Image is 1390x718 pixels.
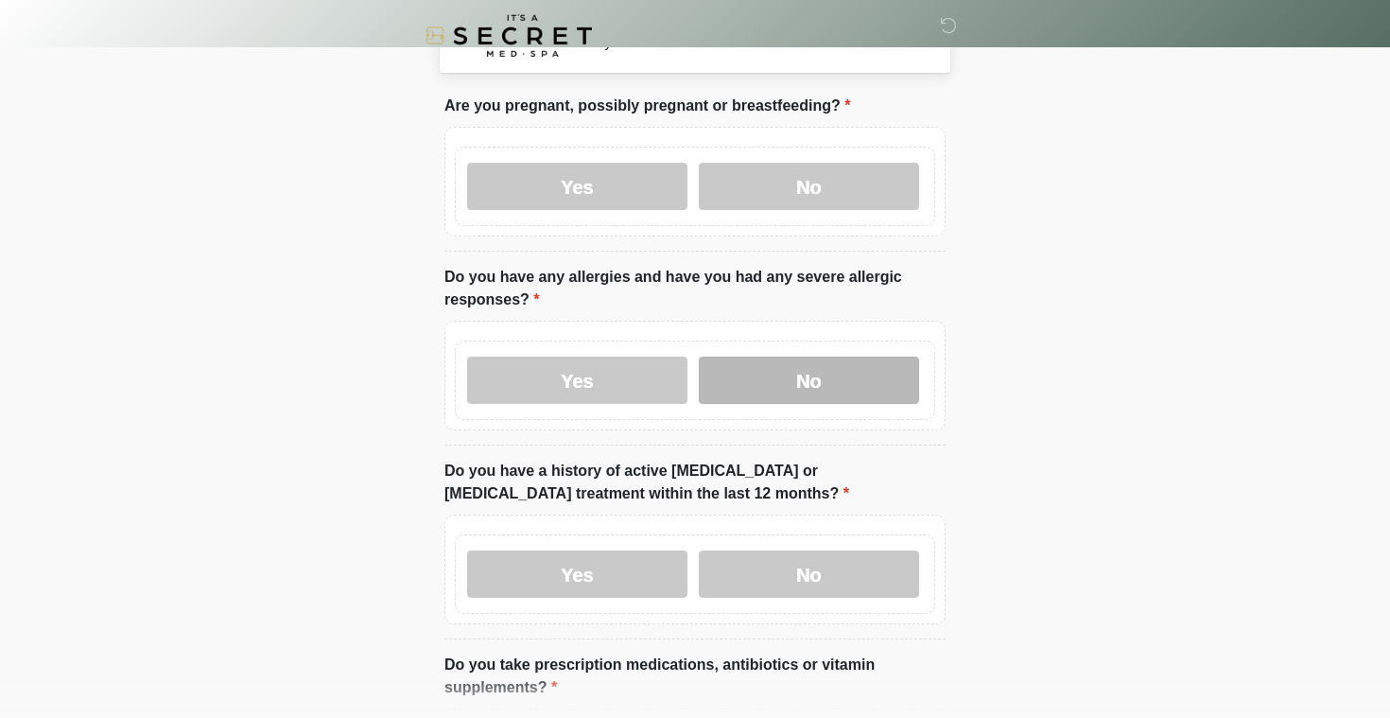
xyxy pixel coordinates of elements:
[699,163,919,210] label: No
[426,14,592,57] img: It's A Secret Med Spa Logo
[699,357,919,404] label: No
[699,551,919,598] label: No
[467,163,687,210] label: Yes
[444,654,946,699] label: Do you take prescription medications, antibiotics or vitamin supplements?
[444,460,946,505] label: Do you have a history of active [MEDICAL_DATA] or [MEDICAL_DATA] treatment within the last 12 mon...
[444,266,946,311] label: Do you have any allergies and have you had any severe allergic responses?
[467,357,687,404] label: Yes
[467,551,687,598] label: Yes
[444,95,850,117] label: Are you pregnant, possibly pregnant or breastfeeding?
